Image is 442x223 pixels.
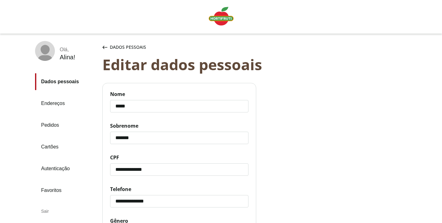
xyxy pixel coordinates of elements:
input: Telefone [110,195,248,207]
span: CPF [110,154,248,161]
a: Endereços [35,95,97,112]
button: Dados pessoais [101,41,147,53]
a: Autenticação [35,160,97,177]
div: Editar dados pessoais [102,56,420,73]
span: Sobrenome [110,122,248,129]
input: CPF [110,163,248,176]
input: Sobrenome [110,132,248,144]
div: Alina ! [60,54,75,61]
div: Sair [35,204,97,219]
input: Nome [110,100,248,112]
a: Cartões [35,139,97,155]
img: Logo [209,7,234,25]
a: Logo [206,4,236,29]
a: Dados pessoais [35,73,97,90]
a: Pedidos [35,117,97,134]
div: Olá , [60,47,75,52]
span: Nome [110,91,248,98]
span: Telefone [110,186,248,193]
span: Dados pessoais [110,44,146,50]
a: Favoritos [35,182,97,199]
